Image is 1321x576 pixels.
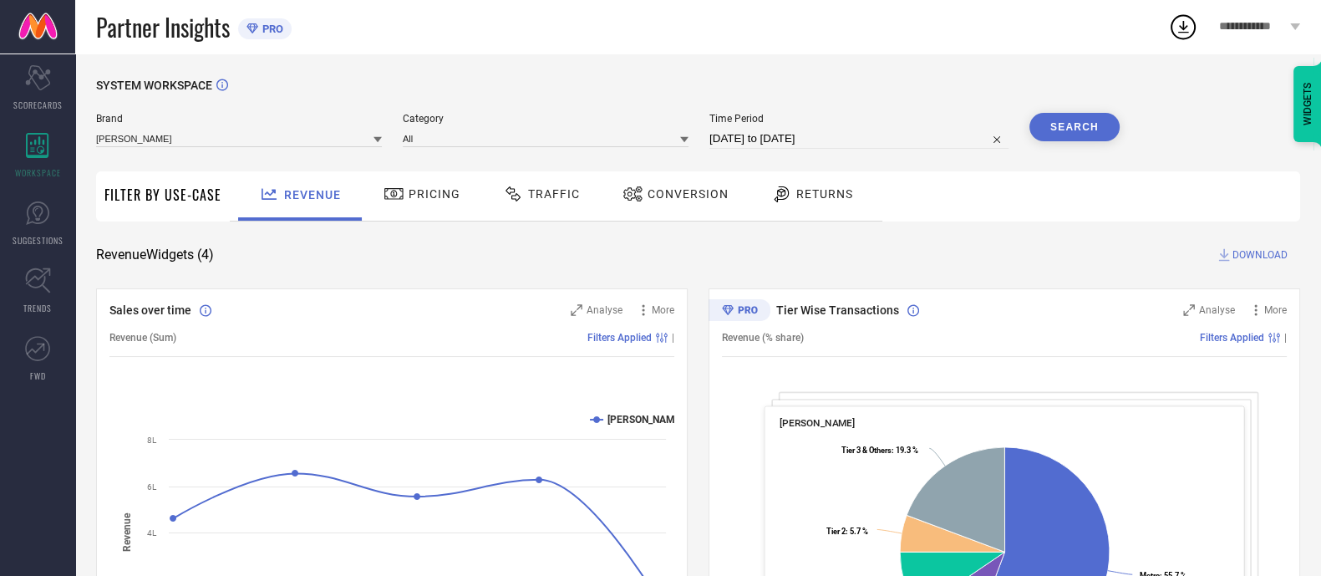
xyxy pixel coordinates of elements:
[1232,247,1288,263] span: DOWNLOAD
[841,446,892,455] tspan: Tier 3 & Others
[1264,304,1287,316] span: More
[776,303,899,317] span: Tier Wise Transactions
[648,187,729,201] span: Conversion
[826,527,846,536] tspan: Tier 2
[109,332,176,344] span: Revenue (Sum)
[147,482,157,492] text: 6L
[841,446,918,455] text: : 19.3 %
[15,166,61,179] span: WORKSPACE
[1168,12,1198,42] div: Open download list
[147,436,157,445] text: 8L
[1183,304,1195,316] svg: Zoom
[96,247,214,263] span: Revenue Widgets ( 4 )
[258,23,283,35] span: PRO
[96,113,382,125] span: Brand
[587,332,652,344] span: Filters Applied
[709,129,1009,149] input: Select time period
[796,187,853,201] span: Returns
[109,303,191,317] span: Sales over time
[528,187,580,201] span: Traffic
[607,414,683,426] text: [PERSON_NAME]
[121,512,133,552] tspan: Revenue
[1284,332,1287,344] span: |
[30,370,46,382] span: FWD
[1200,332,1264,344] span: Filters Applied
[709,113,1009,125] span: Time Period
[96,10,230,44] span: Partner Insights
[826,527,868,536] text: : 5.7 %
[409,187,460,201] span: Pricing
[722,332,804,344] span: Revenue (% share)
[284,188,341,201] span: Revenue
[104,185,221,205] span: Filter By Use-Case
[13,99,63,111] span: SCORECARDS
[672,332,674,344] span: |
[13,234,64,247] span: SUGGESTIONS
[23,302,52,314] span: TRENDS
[709,299,770,324] div: Premium
[652,304,674,316] span: More
[147,528,157,538] text: 4L
[587,304,622,316] span: Analyse
[571,304,582,316] svg: Zoom
[1199,304,1235,316] span: Analyse
[1029,113,1120,141] button: Search
[780,417,856,429] span: [PERSON_NAME]
[403,113,688,125] span: Category
[96,79,212,92] span: SYSTEM WORKSPACE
